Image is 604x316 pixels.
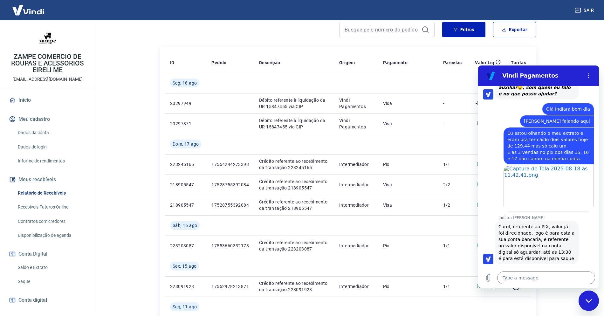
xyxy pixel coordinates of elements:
p: R$ 620,56 [477,242,501,250]
input: Busque pelo número do pedido [345,25,419,34]
p: Crédito referente ao recebimento da transação 223245165 [259,158,329,171]
p: 20297871 [170,120,201,127]
p: Débito referente à liquidação da UR 15847455 via CIP [259,97,329,110]
p: -R$ 129,44 [476,100,501,107]
span: Seg, 18 ago [173,80,197,86]
button: Filtros [442,22,485,37]
p: ID [170,59,175,66]
p: 223245165 [170,161,201,168]
p: Vindi Pagamentos [339,97,373,110]
p: Pix [383,283,433,290]
p: 218905547 [170,202,201,208]
p: [EMAIL_ADDRESS][DOMAIN_NAME] [12,76,83,83]
p: Vindi Pagamentos [339,117,373,130]
a: Saldo e Extrato [15,261,87,274]
a: Relatório de Recebíveis [15,187,87,200]
p: Visa [383,100,433,106]
p: Intermediador [339,161,373,168]
a: Início [8,93,87,107]
p: Débito referente à liquidação da UR 15847455 via CIP [259,117,329,130]
p: 1/2 [443,202,462,208]
p: - [443,100,462,106]
p: 223091928 [170,283,201,290]
p: 1/1 [443,283,462,290]
a: Saque [15,275,87,288]
span: Sex, 15 ago [173,263,196,269]
p: 218905547 [170,182,201,188]
button: Meus recebíveis [8,173,87,187]
a: Dados da conta [15,126,87,139]
span: Conta digital [18,296,47,305]
p: Intermediador [339,283,373,290]
a: Disponibilização de agenda [15,229,87,242]
p: 1/1 [443,243,462,249]
a: Conta digital [8,293,87,307]
p: 2/2 [443,182,462,188]
p: 17554244273393 [211,161,249,168]
p: 20297949 [170,100,201,106]
p: Crédito referente ao recebimento da transação 218905547 [259,199,329,211]
p: Origem [339,59,355,66]
span: Sáb, 16 ago [173,222,197,229]
p: Crédito referente ao recebimento da transação 218905547 [259,178,329,191]
button: Conta Digital [8,247,87,261]
iframe: Messaging window [478,65,599,288]
a: Recebíveis Futuros Online [15,201,87,214]
p: Intermediador [339,202,373,208]
button: Exportar [493,22,536,37]
p: R$ 129,44 [477,181,501,189]
p: 17528755392084 [211,202,249,208]
a: Dados de login [15,141,87,154]
button: Meu cadastro [8,112,87,126]
p: Pagamento [383,59,408,66]
p: Intermediador [339,243,373,249]
a: Informe de rendimentos [15,155,87,168]
p: -R$ 129,44 [476,120,501,127]
p: Descrição [259,59,280,66]
p: 223203087 [170,243,201,249]
p: 17553660332178 [211,243,249,249]
p: Visa [383,182,433,188]
p: Parcelas [443,59,462,66]
p: 1/1 [443,161,462,168]
img: 3b0c0e42-90b3-4cb6-bbb3-253411aacb6a.jpeg [35,25,60,51]
button: Sair [573,4,596,16]
p: Crédito referente ao recebimento da transação 223203087 [259,239,329,252]
p: ZAMPE COMERCIO DE ROUPAS E ACESSORIOS EIRELI ME [5,53,90,73]
p: - [443,120,462,127]
a: Contratos com credores [15,215,87,228]
p: Pedido [211,59,226,66]
p: Pix [383,243,433,249]
span: Seg, 11 ago [173,304,197,310]
p: R$ 290,01 [477,161,501,168]
span: Dom, 17 ago [173,141,199,147]
img: Vindi [8,0,49,20]
p: Visa [383,202,433,208]
p: Crédito referente ao recebimento da transação 223091928 [259,280,329,293]
p: Intermediador [339,182,373,188]
p: Tarifas [511,59,526,66]
p: R$ 231,67 [477,283,501,290]
p: 17552978213871 [211,283,249,290]
p: 17528755392084 [211,182,249,188]
p: Valor Líq. [475,59,496,66]
p: Pix [383,161,433,168]
p: Visa [383,120,433,127]
p: R$ 129,44 [477,201,501,209]
iframe: Button to launch messaging window, conversation in progress [579,291,599,311]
